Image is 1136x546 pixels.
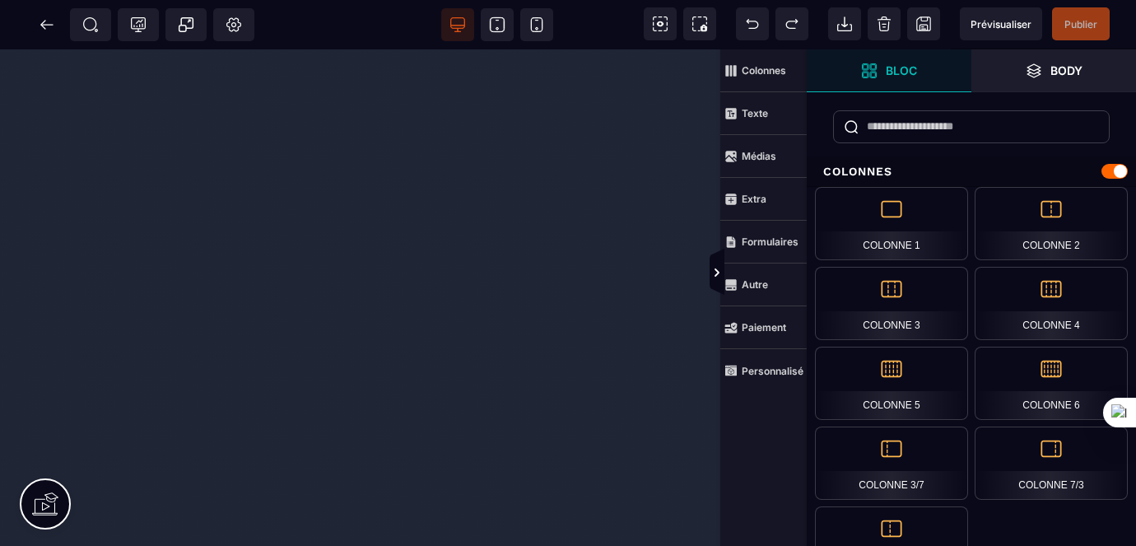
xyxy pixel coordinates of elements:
[1052,7,1110,40] span: Enregistrer le contenu
[720,49,807,92] span: Colonnes
[720,92,807,135] span: Texte
[481,8,514,41] span: Voir tablette
[742,236,798,248] strong: Formulaires
[971,49,1136,92] span: Ouvrir les calques
[742,365,803,377] strong: Personnalisé
[815,427,968,500] div: Colonne 3/7
[178,16,194,33] span: Popup
[226,16,242,33] span: Réglages Body
[82,16,99,33] span: SEO
[886,64,917,77] strong: Bloc
[907,7,940,40] span: Enregistrer
[1064,18,1097,30] span: Publier
[815,267,968,340] div: Colonne 3
[807,49,971,92] span: Ouvrir les blocs
[720,135,807,178] span: Médias
[742,193,766,205] strong: Extra
[815,347,968,420] div: Colonne 5
[742,107,768,119] strong: Texte
[807,156,1136,187] div: Colonnes
[742,278,768,291] strong: Autre
[975,267,1128,340] div: Colonne 4
[720,306,807,349] span: Paiement
[720,221,807,264] span: Formulaires
[815,187,968,260] div: Colonne 1
[644,7,677,40] span: Voir les composants
[30,8,63,41] span: Retour
[736,7,769,40] span: Défaire
[828,7,861,40] span: Importer
[807,249,823,298] span: Afficher les vues
[960,7,1042,40] span: Aperçu
[742,321,786,334] strong: Paiement
[683,7,716,40] span: Capture d'écran
[775,7,808,40] span: Rétablir
[720,349,807,392] span: Personnalisé
[720,264,807,306] span: Autre
[975,187,1128,260] div: Colonne 2
[868,7,901,40] span: Nettoyage
[520,8,553,41] span: Voir mobile
[971,18,1031,30] span: Prévisualiser
[742,64,786,77] strong: Colonnes
[118,8,159,41] span: Code de suivi
[742,150,776,162] strong: Médias
[213,8,254,41] span: Favicon
[975,427,1128,500] div: Colonne 7/3
[165,8,207,41] span: Créer une alerte modale
[130,16,147,33] span: Tracking
[720,178,807,221] span: Extra
[441,8,474,41] span: Voir bureau
[975,347,1128,420] div: Colonne 6
[70,8,111,41] span: Métadata SEO
[1050,64,1082,77] strong: Body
